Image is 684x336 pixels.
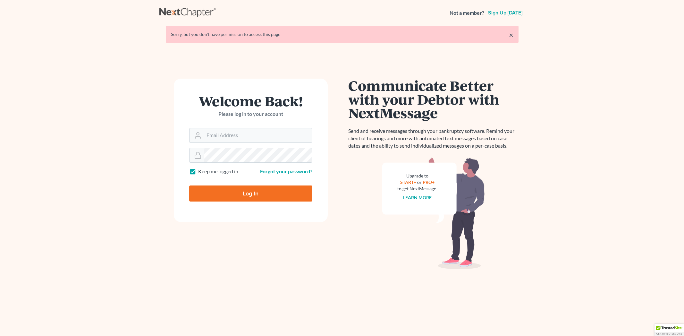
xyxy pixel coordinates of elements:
[417,179,422,185] span: or
[450,9,484,17] strong: Not a member?
[189,94,312,108] h1: Welcome Back!
[423,179,435,185] a: PRO+
[654,324,684,336] div: TrustedSite Certified
[382,157,485,270] img: nextmessage_bg-59042aed3d76b12b5cd301f8e5b87938c9018125f34e5fa2b7a6b67550977c72.svg
[198,168,238,175] label: Keep me logged in
[189,185,312,202] input: Log In
[349,127,519,150] p: Send and receive messages through your bankruptcy software. Remind your client of hearings and mo...
[403,195,432,200] a: Learn more
[171,31,513,38] div: Sorry, but you don't have permission to access this page
[398,185,437,192] div: to get NextMessage.
[349,79,519,120] h1: Communicate Better with your Debtor with NextMessage
[398,173,437,179] div: Upgrade to
[204,128,312,142] input: Email Address
[509,31,513,39] a: ×
[189,110,312,118] p: Please log in to your account
[487,10,525,15] a: Sign up [DATE]!
[260,168,312,174] a: Forgot your password?
[400,179,416,185] a: START+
